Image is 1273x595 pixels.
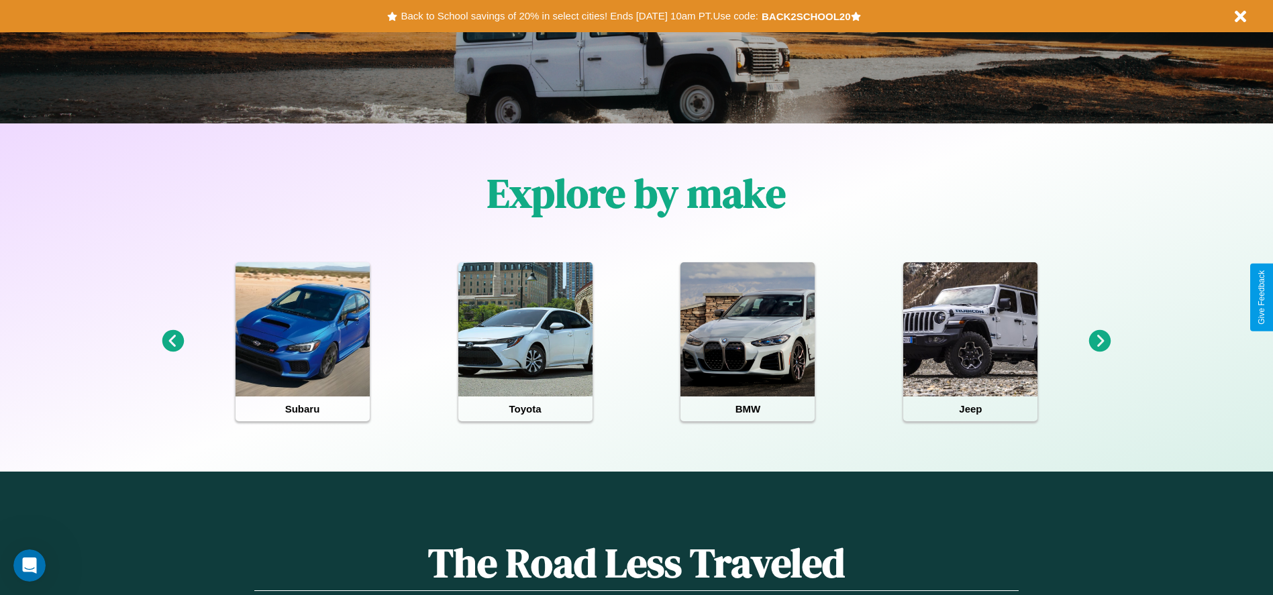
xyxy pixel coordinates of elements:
h1: The Road Less Traveled [254,535,1018,591]
h1: Explore by make [487,166,786,221]
h4: Toyota [458,396,593,421]
h4: BMW [680,396,815,421]
div: Give Feedback [1257,270,1266,325]
h4: Subaru [236,396,370,421]
iframe: Intercom live chat [13,549,46,582]
h4: Jeep [903,396,1037,421]
button: Back to School savings of 20% in select cities! Ends [DATE] 10am PT.Use code: [397,7,761,25]
b: BACK2SCHOOL20 [762,11,851,22]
